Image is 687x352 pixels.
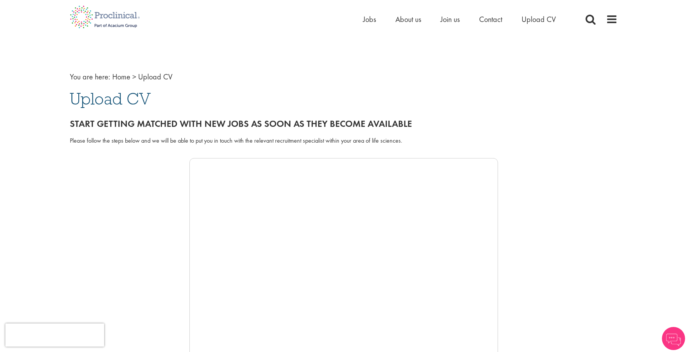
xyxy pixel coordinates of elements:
[138,72,172,82] span: Upload CV
[70,72,110,82] span: You are here:
[70,88,151,109] span: Upload CV
[662,327,685,350] img: Chatbot
[5,323,104,347] iframe: reCAPTCHA
[395,14,421,24] a: About us
[70,136,618,145] div: Please follow the steps below and we will be able to put you in touch with the relevant recruitme...
[112,72,130,82] a: breadcrumb link
[132,72,136,82] span: >
[363,14,376,24] a: Jobs
[522,14,556,24] a: Upload CV
[441,14,460,24] a: Join us
[479,14,502,24] a: Contact
[70,119,618,129] h2: Start getting matched with new jobs as soon as they become available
